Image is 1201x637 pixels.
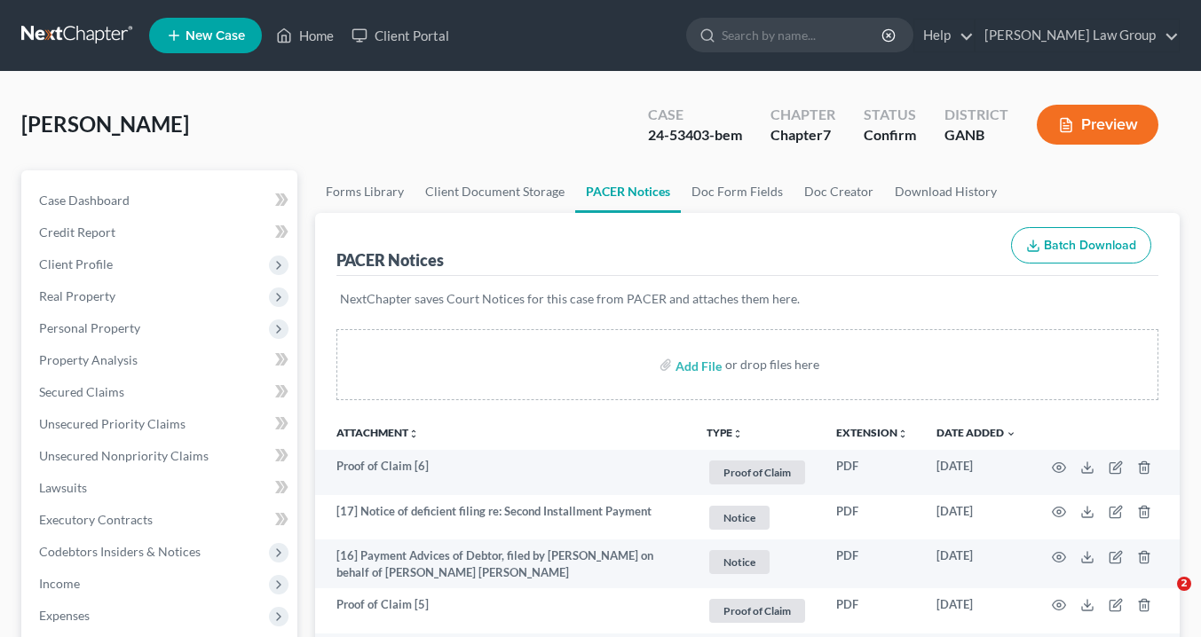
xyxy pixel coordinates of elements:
[415,170,575,213] a: Client Document Storage
[648,105,742,125] div: Case
[186,29,245,43] span: New Case
[39,416,186,431] span: Unsecured Priority Claims
[936,426,1016,439] a: Date Added expand_more
[709,599,805,623] span: Proof of Claim
[707,503,808,532] a: Notice
[725,356,819,374] div: or drop files here
[1044,238,1136,253] span: Batch Download
[707,547,808,577] a: Notice
[864,105,916,125] div: Status
[336,426,419,439] a: Attachmentunfold_more
[944,125,1008,145] div: GANB
[884,170,1007,213] a: Download History
[39,288,115,303] span: Real Property
[39,352,138,367] span: Property Analysis
[709,550,770,574] span: Notice
[39,448,209,463] span: Unsecured Nonpriority Claims
[267,20,343,51] a: Home
[794,170,884,213] a: Doc Creator
[709,506,770,530] span: Notice
[922,588,1031,633] td: [DATE]
[39,608,90,623] span: Expenses
[25,344,297,376] a: Property Analysis
[944,105,1008,125] div: District
[25,408,297,440] a: Unsecured Priority Claims
[21,111,189,137] span: [PERSON_NAME]
[707,596,808,625] a: Proof of Claim
[39,512,153,527] span: Executory Contracts
[315,495,692,540] td: [17] Notice of deficient filing re: Second Installment Payment
[315,450,692,495] td: Proof of Claim [6]
[39,193,130,208] span: Case Dashboard
[336,249,444,271] div: PACER Notices
[836,426,908,439] a: Extensionunfold_more
[914,20,974,51] a: Help
[25,376,297,408] a: Secured Claims
[39,544,201,559] span: Codebtors Insiders & Notices
[823,126,831,143] span: 7
[315,539,692,588] td: [16] Payment Advices of Debtor, filed by [PERSON_NAME] on behalf of [PERSON_NAME] [PERSON_NAME]
[1141,577,1183,619] iframe: Intercom live chat
[25,216,297,248] a: Credit Report
[897,429,908,439] i: unfold_more
[709,460,805,484] span: Proof of Claim
[770,125,835,145] div: Chapter
[25,472,297,504] a: Lawsuits
[408,429,419,439] i: unfold_more
[922,450,1031,495] td: [DATE]
[340,290,1155,308] p: NextChapter saves Court Notices for this case from PACER and attaches them here.
[707,428,743,439] button: TYPEunfold_more
[770,105,835,125] div: Chapter
[1011,227,1151,264] button: Batch Download
[25,504,297,536] a: Executory Contracts
[39,256,113,271] span: Client Profile
[922,539,1031,588] td: [DATE]
[722,19,884,51] input: Search by name...
[1006,429,1016,439] i: expand_more
[39,320,140,335] span: Personal Property
[315,170,415,213] a: Forms Library
[922,495,1031,540] td: [DATE]
[1177,577,1191,591] span: 2
[822,495,922,540] td: PDF
[681,170,794,213] a: Doc Form Fields
[39,224,115,240] span: Credit Report
[343,20,458,51] a: Client Portal
[315,588,692,633] td: Proof of Claim [5]
[25,185,297,216] a: Case Dashboard
[575,170,681,213] a: PACER Notices
[822,539,922,588] td: PDF
[822,450,922,495] td: PDF
[976,20,1179,51] a: [PERSON_NAME] Law Group
[732,429,743,439] i: unfold_more
[39,480,87,495] span: Lawsuits
[1037,105,1158,145] button: Preview
[25,440,297,472] a: Unsecured Nonpriority Claims
[39,384,124,399] span: Secured Claims
[39,576,80,591] span: Income
[648,125,742,145] div: 24-53403-bem
[707,458,808,487] a: Proof of Claim
[864,125,916,145] div: Confirm
[822,588,922,633] td: PDF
